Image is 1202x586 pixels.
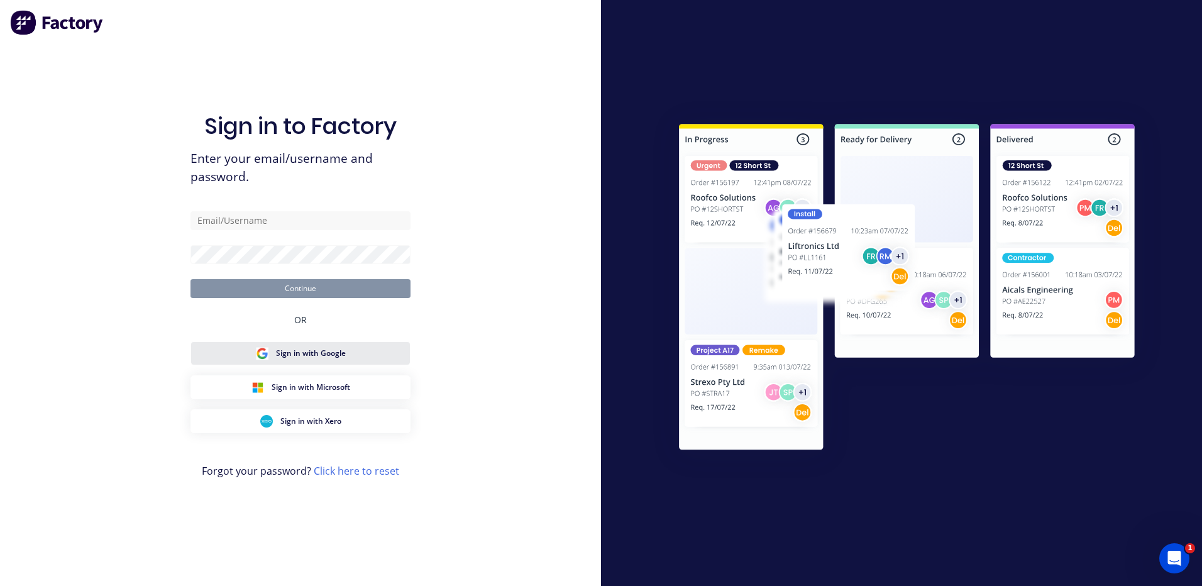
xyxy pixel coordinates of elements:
[204,113,397,140] h1: Sign in to Factory
[256,347,268,360] img: Google Sign in
[190,341,411,365] button: Google Sign inSign in with Google
[260,415,273,428] img: Xero Sign in
[190,375,411,399] button: Microsoft Sign inSign in with Microsoft
[314,464,399,478] a: Click here to reset
[1159,543,1189,573] iframe: Intercom live chat
[251,381,264,394] img: Microsoft Sign in
[272,382,350,393] span: Sign in with Microsoft
[651,99,1162,480] img: Sign in
[190,409,411,433] button: Xero Sign inSign in with Xero
[10,10,104,35] img: Factory
[276,348,346,359] span: Sign in with Google
[190,211,411,230] input: Email/Username
[190,279,411,298] button: Continue
[190,150,411,186] span: Enter your email/username and password.
[280,416,341,427] span: Sign in with Xero
[294,298,307,341] div: OR
[1185,543,1195,553] span: 1
[202,463,399,478] span: Forgot your password?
